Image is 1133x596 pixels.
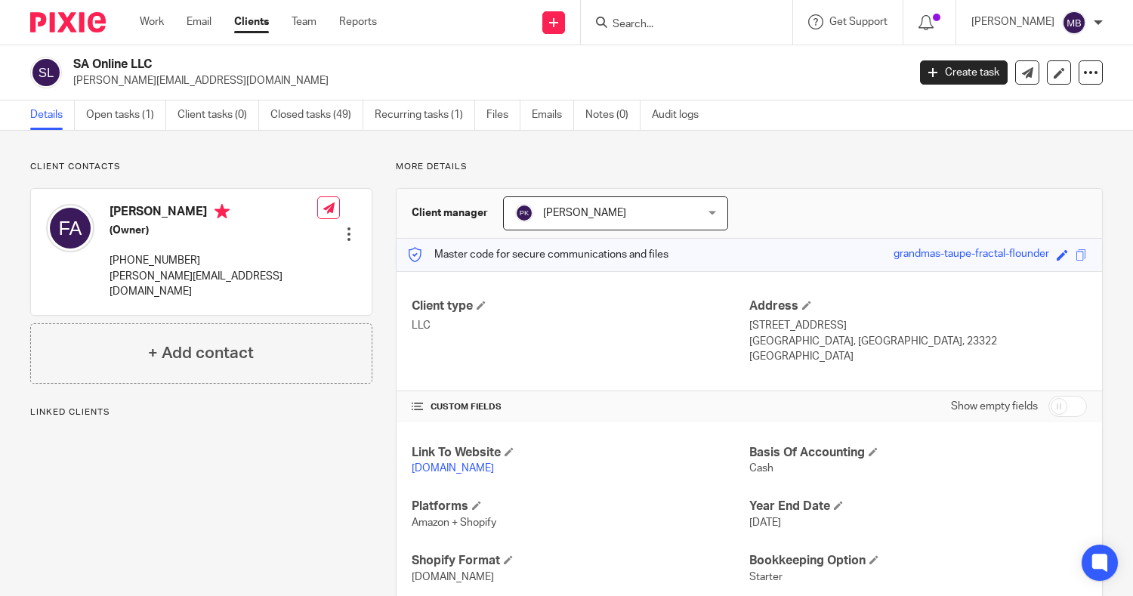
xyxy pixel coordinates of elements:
p: [GEOGRAPHIC_DATA] [749,349,1087,364]
img: svg%3E [515,204,533,222]
a: Emails [532,100,574,130]
a: Reports [339,14,377,29]
h3: Client manager [412,205,488,221]
a: Clients [234,14,269,29]
img: Pixie [30,12,106,32]
span: [DATE] [749,517,781,528]
p: [PHONE_NUMBER] [110,253,317,268]
p: Linked clients [30,406,372,418]
h4: Address [749,298,1087,314]
p: LLC [412,318,749,333]
span: Starter [749,572,783,582]
p: Client contacts [30,161,372,173]
h4: Year End Date [749,499,1087,514]
span: Amazon + Shopify [412,517,496,528]
h4: [PERSON_NAME] [110,204,317,223]
a: Files [486,100,520,130]
p: [PERSON_NAME][EMAIL_ADDRESS][DOMAIN_NAME] [73,73,897,88]
h4: Basis Of Accounting [749,445,1087,461]
a: [DOMAIN_NAME] [412,463,494,474]
img: svg%3E [1062,11,1086,35]
h4: Link To Website [412,445,749,461]
p: [PERSON_NAME][EMAIL_ADDRESS][DOMAIN_NAME] [110,269,317,300]
span: Get Support [829,17,888,27]
p: Master code for secure communications and files [408,247,668,262]
h4: Platforms [412,499,749,514]
h5: (Owner) [110,223,317,238]
a: Closed tasks (49) [270,100,363,130]
a: Audit logs [652,100,710,130]
p: [PERSON_NAME] [971,14,1054,29]
span: [DOMAIN_NAME] [412,572,494,582]
img: svg%3E [46,204,94,252]
span: Cash [749,463,773,474]
label: Show empty fields [951,399,1038,414]
a: Work [140,14,164,29]
a: Create task [920,60,1008,85]
a: Team [292,14,316,29]
h4: Client type [412,298,749,314]
h4: CUSTOM FIELDS [412,401,749,413]
a: Email [187,14,211,29]
a: Client tasks (0) [178,100,259,130]
p: [STREET_ADDRESS] [749,318,1087,333]
a: Recurring tasks (1) [375,100,475,130]
a: Notes (0) [585,100,641,130]
i: Primary [215,204,230,219]
img: svg%3E [30,57,62,88]
p: [GEOGRAPHIC_DATA], [GEOGRAPHIC_DATA], 23322 [749,334,1087,349]
h2: SA Online LLC [73,57,733,73]
h4: Bookkeeping Option [749,553,1087,569]
span: [PERSON_NAME] [543,208,626,218]
h4: Shopify Format [412,553,749,569]
h4: + Add contact [148,341,254,365]
p: More details [396,161,1103,173]
div: grandmas-taupe-fractal-flounder [894,246,1049,264]
a: Open tasks (1) [86,100,166,130]
input: Search [611,18,747,32]
a: Details [30,100,75,130]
